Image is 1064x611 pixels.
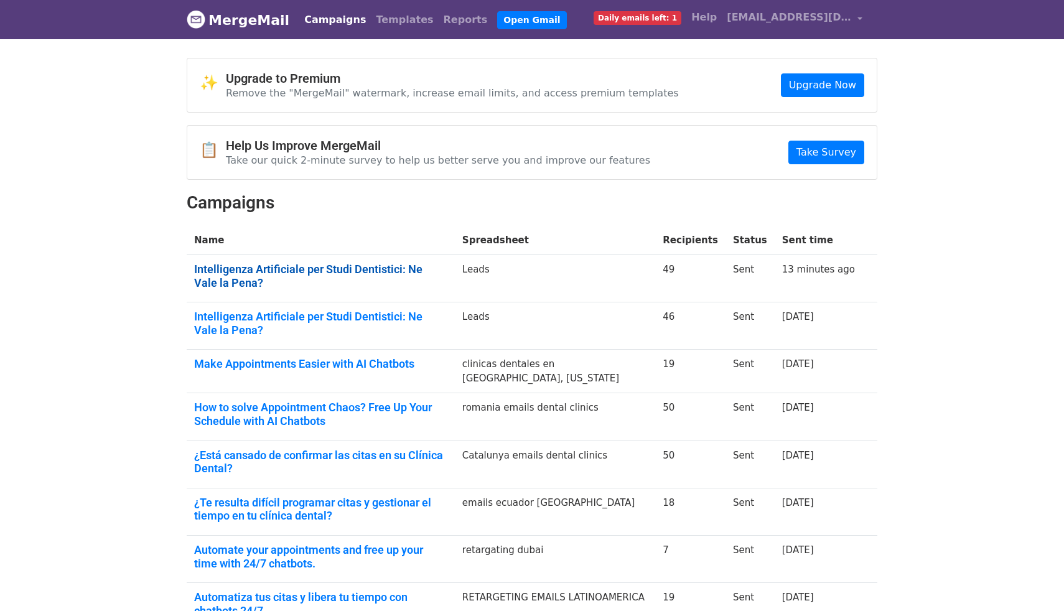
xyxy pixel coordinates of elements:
span: [EMAIL_ADDRESS][DOMAIN_NAME] [727,10,851,25]
a: Open Gmail [497,11,566,29]
a: ¿Está cansado de confirmar las citas en su Clínica Dental? [194,449,447,475]
td: 19 [655,350,726,393]
td: Sent [726,488,775,535]
a: [DATE] [782,592,814,603]
td: Sent [726,393,775,441]
h4: Help Us Improve MergeMail [226,138,650,153]
td: Leads [455,255,655,302]
td: Sent [726,536,775,583]
h4: Upgrade to Premium [226,71,679,86]
a: [DATE] [782,497,814,508]
td: retargating dubai [455,536,655,583]
td: 7 [655,536,726,583]
a: MergeMail [187,7,289,33]
td: clinicas dentales en [GEOGRAPHIC_DATA], [US_STATE] [455,350,655,393]
a: Take Survey [788,141,864,164]
a: Help [686,5,722,30]
p: Remove the "MergeMail" watermark, increase email limits, and access premium templates [226,86,679,100]
a: [DATE] [782,544,814,556]
a: [EMAIL_ADDRESS][DOMAIN_NAME] [722,5,867,34]
a: [DATE] [782,311,814,322]
a: [DATE] [782,402,814,413]
th: Recipients [655,226,726,255]
th: Sent time [775,226,862,255]
a: Reports [439,7,493,32]
p: Take our quick 2-minute survey to help us better serve you and improve our features [226,154,650,167]
a: Make Appointments Easier with AI Chatbots [194,357,447,371]
a: Intelligenza Artificiale per Studi Dentistici: Ne Vale la Pena? [194,263,447,289]
th: Name [187,226,455,255]
a: [DATE] [782,450,814,461]
img: MergeMail logo [187,10,205,29]
td: romania emails dental clinics [455,393,655,441]
a: How to solve Appointment Chaos? Free Up Your Schedule with AI Chatbots [194,401,447,427]
td: 18 [655,488,726,535]
a: 13 minutes ago [782,264,855,275]
td: 49 [655,255,726,302]
td: 46 [655,302,726,350]
td: Catalunya emails dental clinics [455,441,655,488]
span: 📋 [200,141,226,159]
td: 50 [655,393,726,441]
a: Templates [371,7,438,32]
span: ✨ [200,74,226,92]
h2: Campaigns [187,192,877,213]
th: Spreadsheet [455,226,655,255]
td: Sent [726,350,775,393]
td: Sent [726,441,775,488]
a: [DATE] [782,358,814,370]
td: Sent [726,302,775,350]
a: Campaigns [299,7,371,32]
td: 50 [655,441,726,488]
a: Daily emails left: 1 [589,5,686,30]
a: Intelligenza Artificiale per Studi Dentistici: Ne Vale la Pena? [194,310,447,337]
span: Daily emails left: 1 [594,11,681,25]
td: Sent [726,255,775,302]
a: Automate your appointments and free up your time with 24/7 chatbots. [194,543,447,570]
iframe: Chat Widget [1002,551,1064,611]
a: ¿Te resulta difícil programar citas y gestionar el tiempo en tu clínica dental? [194,496,447,523]
a: Upgrade Now [781,73,864,97]
td: emails ecuador [GEOGRAPHIC_DATA] [455,488,655,535]
th: Status [726,226,775,255]
td: Leads [455,302,655,350]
